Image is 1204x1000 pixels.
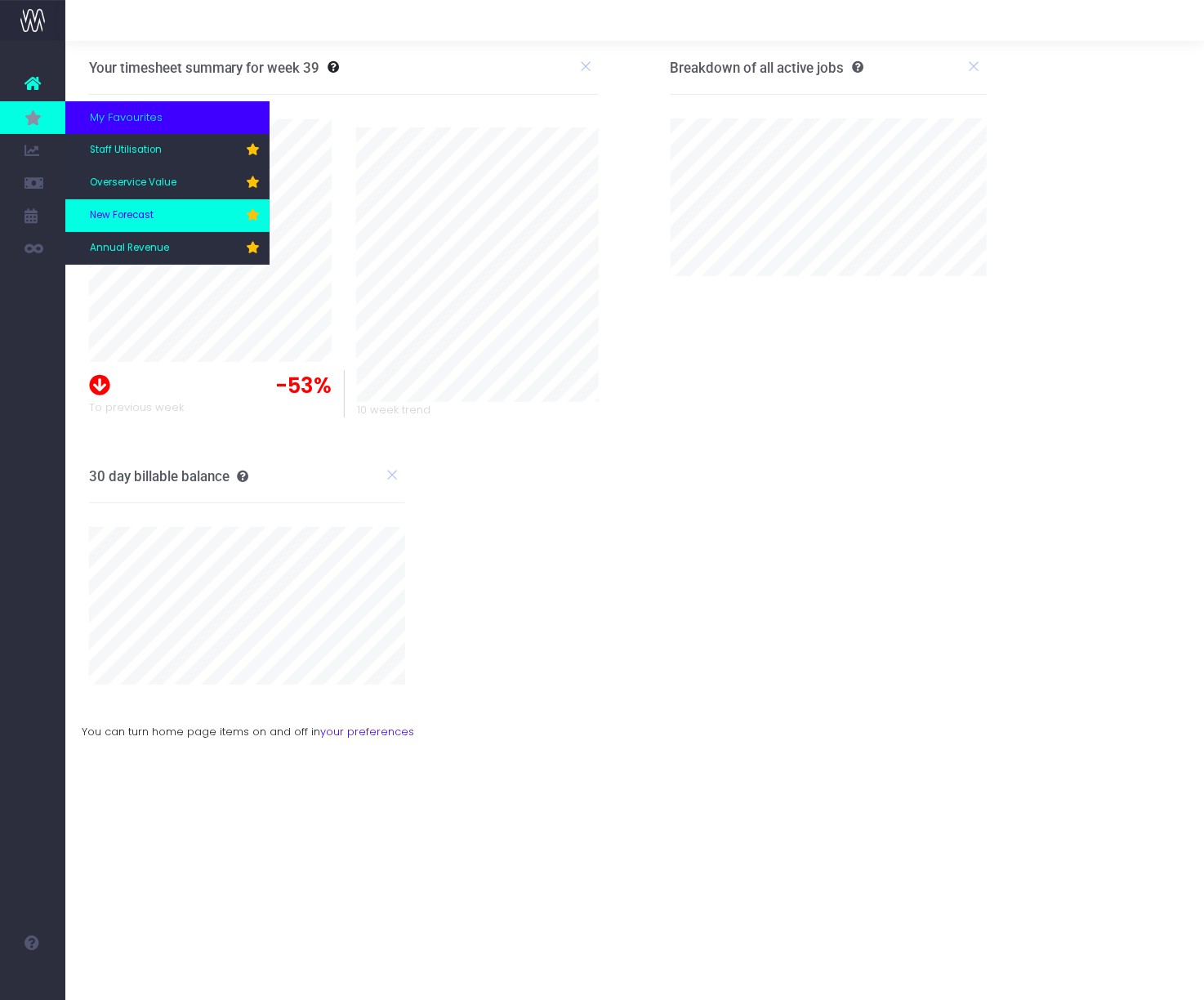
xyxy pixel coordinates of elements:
div: You can turn home page items on and off in [65,708,1204,740]
span: My Favourites [90,109,163,126]
span: New Forecast [90,208,154,223]
span: Staff Utilisation [90,143,162,158]
a: Annual Revenue [65,232,270,265]
h3: Your timesheet summary for week 39 [89,60,320,76]
a: your preferences [320,724,414,739]
a: Staff Utilisation [65,134,270,167]
a: New Forecast [65,199,270,232]
span: Overservice Value [90,176,176,190]
a: Overservice Value [65,167,270,199]
h3: Breakdown of all active jobs [671,60,864,76]
span: -53% [275,370,332,402]
span: Annual Revenue [90,241,169,256]
span: To previous week [89,400,184,416]
img: images/default_profile_image.png [20,967,45,992]
h3: 30 day billable balance [89,468,249,484]
span: 10 week trend [357,402,430,418]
